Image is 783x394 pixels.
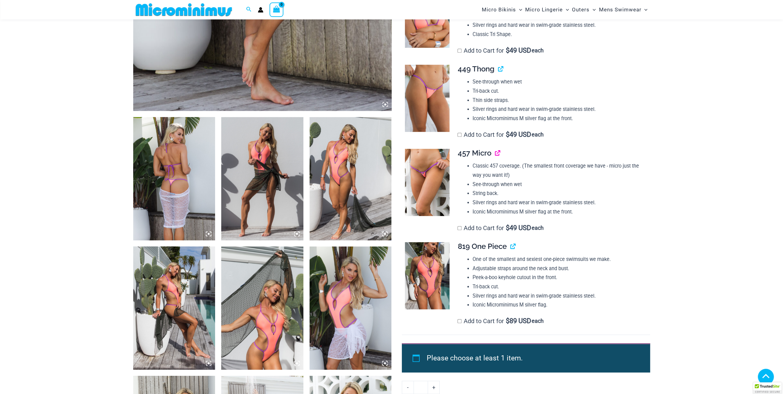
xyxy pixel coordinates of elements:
img: Wild Card Neon Bliss 819 One Piece St Martin 5996 Sarong 04 [133,117,215,240]
span: 819 One Piece [457,242,506,251]
img: MM SHOP LOGO FLAT [133,3,234,17]
span: 457 Micro [457,148,491,157]
img: Wild Card Neon Bliss 819 One Piece 04 [405,242,449,309]
span: $ [506,131,509,138]
input: Add to Cart for$49 USD each [457,49,461,53]
li: Peek-a-boo keyhole cutout in the front. [473,273,645,282]
span: 449 Thong [457,64,494,73]
li: Classic 457 coverage. (The smallest front coverage we have - micro just the way you want it!) [473,161,645,180]
a: Micro BikinisMenu ToggleMenu Toggle [480,2,524,18]
img: Wild Card Neon Bliss 819 One Piece St Martin 5996 Sarong 07v2 [133,246,215,370]
label: Add to Cart for [457,131,544,138]
a: - [402,381,413,394]
span: $ [506,47,509,54]
span: 89 USD [506,318,531,324]
a: Micro LingerieMenu ToggleMenu Toggle [524,2,570,18]
li: Iconic Microminimus M silver flag. [473,300,645,310]
img: Wild Card Neon Bliss 312 Top 457 Micro 04 [405,149,449,216]
a: OutersMenu ToggleMenu Toggle [570,2,597,18]
span: Menu Toggle [516,2,522,18]
input: Add to Cart for$49 USD each [457,226,461,230]
li: Silver rings and hard wear in swim-grade stainless steel. [473,198,645,207]
span: each [532,225,544,231]
img: Wild Card Neon Bliss 819 One Piece St Martin 5996 Sarong 01 [310,246,392,370]
span: $ [506,224,509,232]
li: Iconic Microminimus M silver flag at the front. [473,114,645,123]
label: Add to Cart for [457,317,544,325]
li: See-through when wet [473,77,645,87]
li: Tri-back cut. [473,282,645,291]
li: Tri-back cut. [473,87,645,96]
input: Product quantity [413,381,428,394]
a: + [428,381,440,394]
input: Add to Cart for$89 USD each [457,319,461,323]
li: Silver rings and hard wear in swim-grade stainless steel. [473,21,645,30]
span: $ [506,317,509,325]
span: Micro Lingerie [525,2,563,18]
span: 49 USD [506,225,531,231]
span: Mens Swimwear [599,2,641,18]
span: each [532,318,544,324]
input: Add to Cart for$49 USD each [457,133,461,137]
li: String back. [473,189,645,198]
li: Iconic Microminimus M silver flag at the front. [473,207,645,217]
span: Menu Toggle [589,2,596,18]
li: Silver rings and hard wear in swim-grade stainless steel. [473,291,645,301]
li: Please choose at least 1 item. [427,351,636,365]
a: View Shopping Cart, empty [270,2,284,17]
span: each [532,47,544,54]
a: Account icon link [258,7,263,13]
label: Add to Cart for [457,224,544,232]
nav: Site Navigation [479,1,650,18]
span: 49 USD [506,132,531,138]
a: Search icon link [246,6,252,14]
li: See-through when wet [473,180,645,189]
li: Silver rings and hard wear in swim-grade stainless steel. [473,105,645,114]
span: 49 USD [506,47,531,54]
li: Classic Tri Shape. [473,30,645,39]
li: One of the smallest and sexiest one-piece swimsuits we make. [473,255,645,264]
img: Wild Card Neon Bliss 449 Thong 01 [405,65,449,132]
span: Menu Toggle [563,2,569,18]
li: Thin side straps. [473,96,645,105]
span: Outers [572,2,589,18]
div: TrustedSite Certified [753,382,781,394]
img: Wild Card Neon Bliss 819 One Piece St Martin 5996 Sarong 09 [221,246,303,370]
img: Wild Card Neon Bliss 819 One Piece St Martin 5996 Sarong 08 [310,117,392,240]
label: Add to Cart for [457,47,544,54]
img: Wild Card Neon Bliss 819 One Piece St Martin 5996 Sarong 06 [221,117,303,240]
span: Menu Toggle [641,2,647,18]
span: Micro Bikinis [482,2,516,18]
span: each [532,132,544,138]
a: Mens SwimwearMenu ToggleMenu Toggle [597,2,649,18]
li: Adjustable straps around the neck and bust. [473,264,645,273]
